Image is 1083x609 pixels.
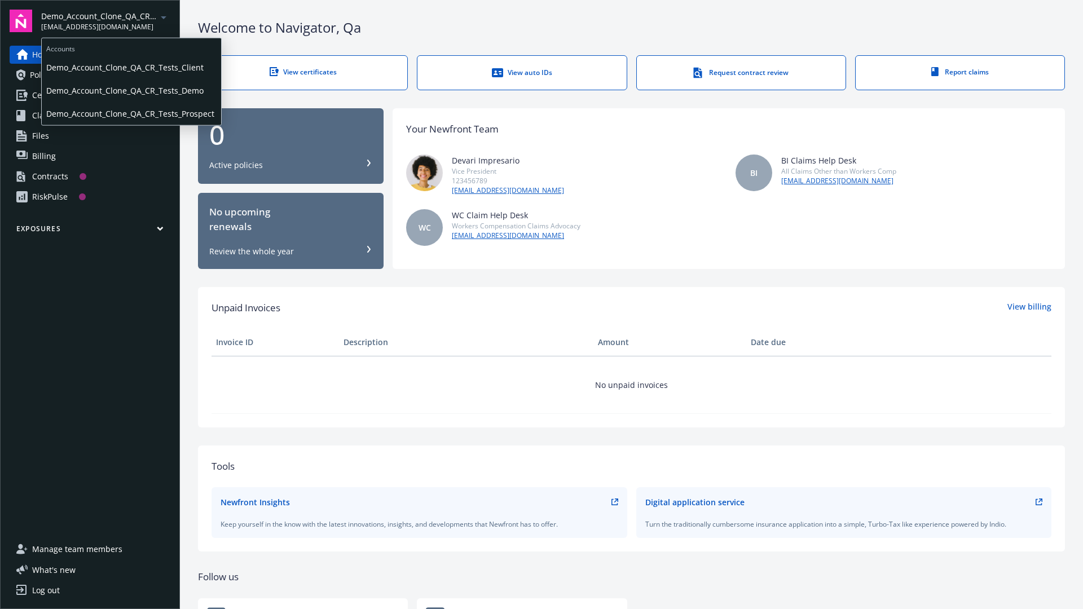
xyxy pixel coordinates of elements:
[417,55,627,90] a: View auto IDs
[198,108,384,184] button: 0Active policies
[452,176,564,186] div: 123456789
[32,127,49,145] span: Files
[212,301,280,315] span: Unpaid Invoices
[636,55,846,90] a: Request contract review
[452,209,580,221] div: WC Claim Help Desk
[878,67,1042,77] div: Report claims
[46,56,217,79] span: Demo_Account_Clone_QA_CR_Tests_Client
[10,188,170,206] a: RiskPulse
[452,186,564,196] a: [EMAIL_ADDRESS][DOMAIN_NAME]
[781,166,896,176] div: All Claims Other than Workers Comp
[209,246,294,257] div: Review the whole year
[198,193,384,269] button: No upcomingrenewalsReview the whole year
[198,55,408,90] a: View certificates
[645,496,745,508] div: Digital application service
[10,66,170,84] a: Policies
[419,222,431,233] span: WC
[10,224,170,238] button: Exposures
[10,147,170,165] a: Billing
[41,22,157,32] span: [EMAIL_ADDRESS][DOMAIN_NAME]
[452,166,564,176] div: Vice President
[32,188,68,206] div: RiskPulse
[32,167,68,186] div: Contracts
[198,18,1065,37] div: Welcome to Navigator , Qa
[209,205,372,235] div: No upcoming renewals
[41,10,157,22] span: Demo_Account_Clone_QA_CR_Tests_Prospect
[46,79,217,102] span: Demo_Account_Clone_QA_CR_Tests_Demo
[221,519,618,529] div: Keep yourself in the know with the latest innovations, insights, and developments that Newfront h...
[212,356,1051,413] td: No unpaid invoices
[212,459,1051,474] div: Tools
[221,67,385,77] div: View certificates
[452,231,580,241] a: [EMAIL_ADDRESS][DOMAIN_NAME]
[406,122,499,136] div: Your Newfront Team
[32,540,122,558] span: Manage team members
[157,10,170,24] a: arrowDropDown
[10,86,170,104] a: Certificates
[198,570,1065,584] div: Follow us
[32,147,56,165] span: Billing
[855,55,1065,90] a: Report claims
[452,155,564,166] div: Devari Impresario
[10,167,170,186] a: Contracts
[10,564,94,576] button: What's new
[32,564,76,576] span: What ' s new
[746,329,874,356] th: Date due
[593,329,746,356] th: Amount
[32,46,54,64] span: Home
[750,167,758,179] span: BI
[212,329,339,356] th: Invoice ID
[32,581,60,599] div: Log out
[406,155,443,191] img: photo
[659,67,823,78] div: Request contract review
[41,10,170,32] button: Demo_Account_Clone_QA_CR_Tests_Prospect[EMAIL_ADDRESS][DOMAIN_NAME]arrowDropDown
[1007,301,1051,315] a: View billing
[46,102,217,125] span: Demo_Account_Clone_QA_CR_Tests_Prospect
[209,160,263,171] div: Active policies
[32,107,58,125] span: Claims
[209,121,372,148] div: 0
[221,496,290,508] div: Newfront Insights
[339,329,593,356] th: Description
[781,176,896,186] a: [EMAIL_ADDRESS][DOMAIN_NAME]
[452,221,580,231] div: Workers Compensation Claims Advocacy
[645,519,1043,529] div: Turn the traditionally cumbersome insurance application into a simple, Turbo-Tax like experience ...
[10,107,170,125] a: Claims
[440,67,604,78] div: View auto IDs
[42,38,221,56] span: Accounts
[32,86,74,104] span: Certificates
[10,540,170,558] a: Manage team members
[781,155,896,166] div: BI Claims Help Desk
[10,127,170,145] a: Files
[10,10,32,32] img: navigator-logo.svg
[30,66,58,84] span: Policies
[10,46,170,64] a: Home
